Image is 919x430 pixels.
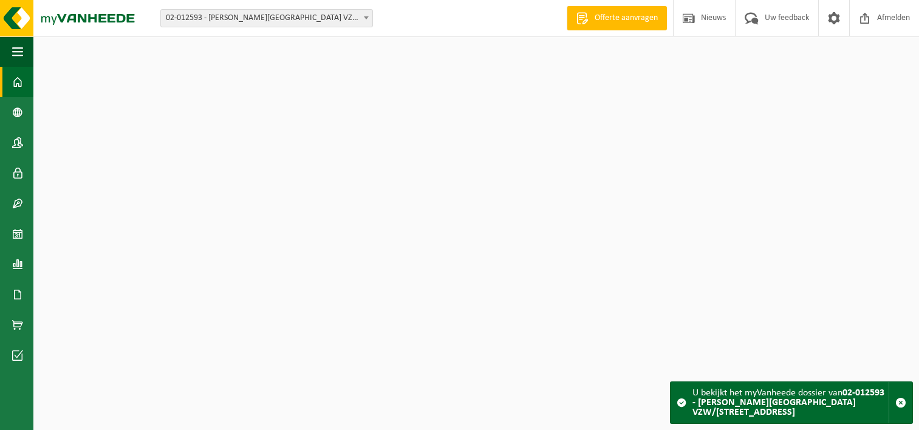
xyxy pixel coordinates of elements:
[692,388,884,417] strong: 02-012593 - [PERSON_NAME][GEOGRAPHIC_DATA] VZW/[STREET_ADDRESS]
[567,6,667,30] a: Offerte aanvragen
[161,10,372,27] span: 02-012593 - OSCAR ROMERO COLLEGE VZW/NOORDLAAN 51 - DENDERMONDE
[592,12,661,24] span: Offerte aanvragen
[692,382,889,423] div: U bekijkt het myVanheede dossier van
[160,9,373,27] span: 02-012593 - OSCAR ROMERO COLLEGE VZW/NOORDLAAN 51 - DENDERMONDE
